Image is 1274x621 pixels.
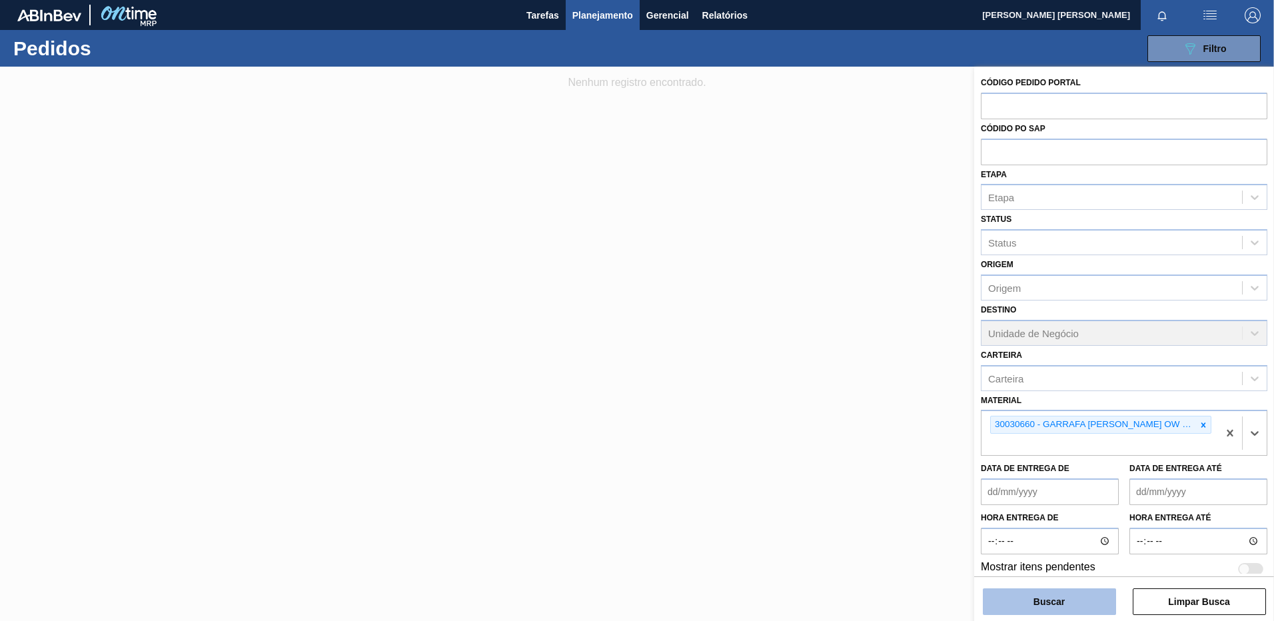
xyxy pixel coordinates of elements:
[1141,6,1183,25] button: Notificações
[988,372,1023,384] div: Carteira
[981,478,1119,505] input: dd/mm/yyyy
[981,464,1069,473] label: Data de Entrega de
[646,7,689,23] span: Gerencial
[988,192,1014,203] div: Etapa
[981,350,1022,360] label: Carteira
[17,9,81,21] img: TNhmsLtSVTkK8tSr43FrP2fwEKptu5GPRR3wAAAABJRU5ErkJggg==
[981,170,1007,179] label: Etapa
[526,7,559,23] span: Tarefas
[1129,478,1267,505] input: dd/mm/yyyy
[981,124,1045,133] label: Códido PO SAP
[1147,35,1261,62] button: Filtro
[13,41,213,56] h1: Pedidos
[988,237,1017,249] div: Status
[1129,464,1222,473] label: Data de Entrega até
[991,416,1196,433] div: 30030660 - GARRAFA [PERSON_NAME] OW 330ML NF
[1203,43,1227,54] span: Filtro
[981,305,1016,314] label: Destino
[1245,7,1261,23] img: Logout
[981,561,1095,577] label: Mostrar itens pendentes
[1129,508,1267,528] label: Hora entrega até
[981,396,1021,405] label: Material
[981,260,1013,269] label: Origem
[572,7,633,23] span: Planejamento
[981,215,1011,224] label: Status
[988,282,1021,293] div: Origem
[981,78,1081,87] label: Código Pedido Portal
[1202,7,1218,23] img: userActions
[702,7,748,23] span: Relatórios
[981,508,1119,528] label: Hora entrega de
